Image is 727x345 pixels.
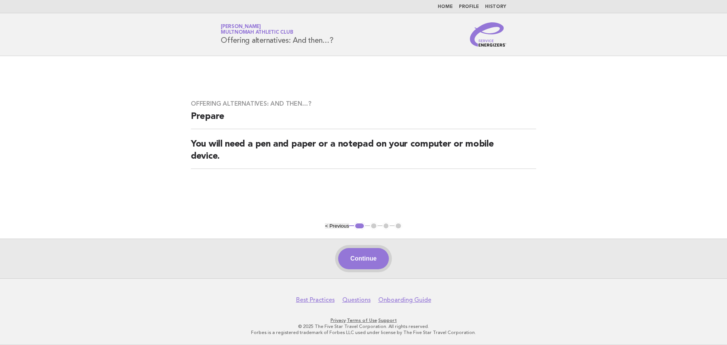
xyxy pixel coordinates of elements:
[438,5,453,9] a: Home
[191,111,536,129] h2: Prepare
[459,5,479,9] a: Profile
[191,100,536,108] h3: Offering alternatives: And then…?
[132,323,595,329] p: © 2025 The Five Star Travel Corporation. All rights reserved.
[347,318,377,323] a: Terms of Use
[221,25,334,44] h1: Offering alternatives: And then…?
[342,296,371,304] a: Questions
[296,296,335,304] a: Best Practices
[331,318,346,323] a: Privacy
[132,329,595,336] p: Forbes is a registered trademark of Forbes LLC used under license by The Five Star Travel Corpora...
[378,296,431,304] a: Onboarding Guide
[132,317,595,323] p: · ·
[354,222,365,230] button: 1
[221,24,293,35] a: [PERSON_NAME]Multnomah Athletic Club
[221,30,293,35] span: Multnomah Athletic Club
[470,22,506,47] img: Service Energizers
[485,5,506,9] a: History
[191,138,536,169] h2: You will need a pen and paper or a notepad on your computer or mobile device.
[378,318,397,323] a: Support
[338,248,388,269] button: Continue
